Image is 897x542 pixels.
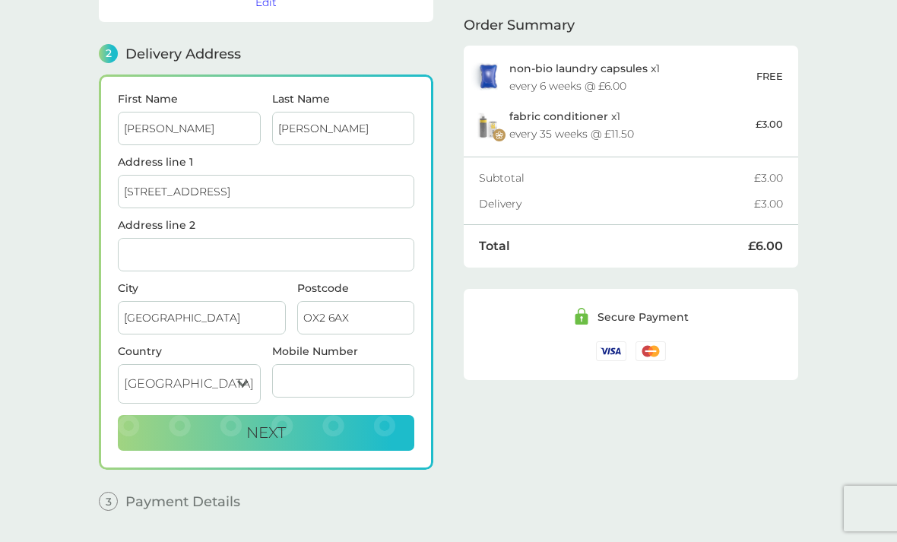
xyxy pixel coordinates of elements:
[479,173,754,183] div: Subtotal
[509,62,660,74] p: x 1
[272,94,415,104] label: Last Name
[597,312,689,322] div: Secure Payment
[479,198,754,209] div: Delivery
[754,198,783,209] div: £3.00
[118,157,414,167] label: Address line 1
[636,341,666,360] img: /assets/icons/cards/mastercard.svg
[118,94,261,104] label: First Name
[118,415,414,452] button: Next
[464,18,575,32] span: Order Summary
[118,346,261,357] div: Country
[99,492,118,511] span: 3
[118,283,286,293] label: City
[509,109,608,123] span: fabric conditioner
[125,47,241,61] span: Delivery Address
[509,110,620,122] p: x 1
[754,173,783,183] div: £3.00
[125,495,240,509] span: Payment Details
[246,423,286,442] span: Next
[509,62,648,75] span: non-bio laundry capsules
[756,116,783,132] p: £3.00
[272,346,415,357] label: Mobile Number
[99,44,118,63] span: 2
[509,128,634,139] div: every 35 weeks @ £11.50
[297,283,414,293] label: Postcode
[479,240,748,252] div: Total
[748,240,783,252] div: £6.00
[596,341,626,360] img: /assets/icons/cards/visa.svg
[756,68,783,84] p: FREE
[509,81,626,91] div: every 6 weeks @ £6.00
[118,220,414,230] label: Address line 2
